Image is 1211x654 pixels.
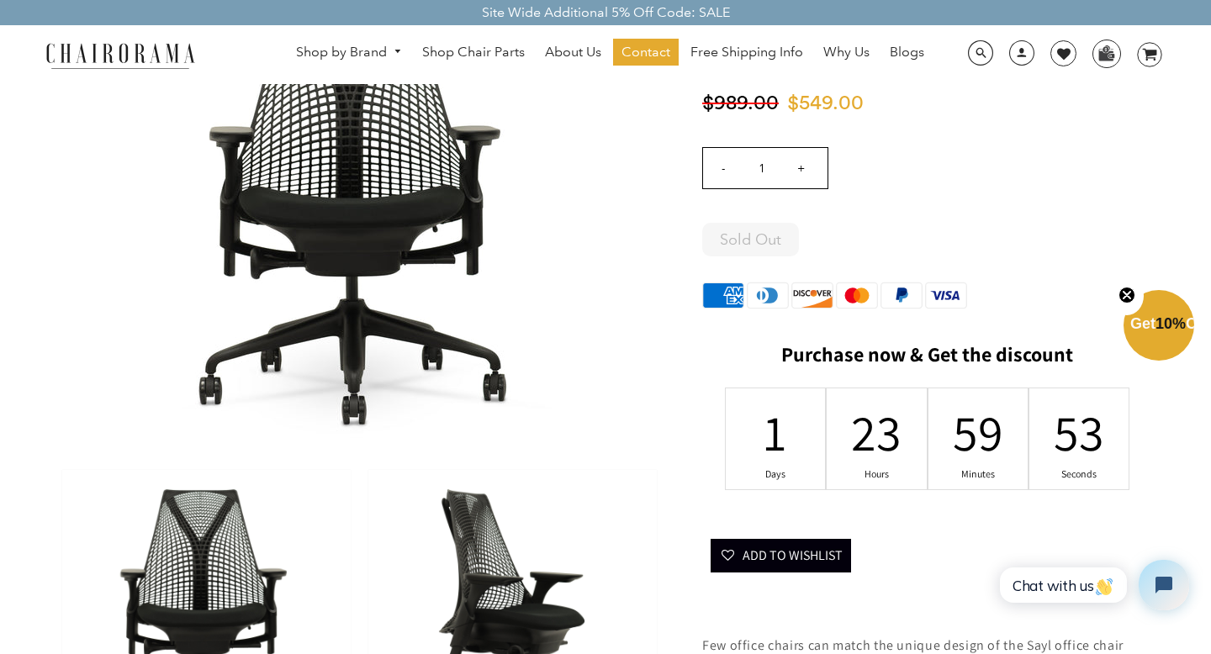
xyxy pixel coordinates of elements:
[1130,315,1208,332] span: Get Off
[764,399,786,465] div: 1
[890,44,924,61] span: Blogs
[743,546,843,564] span: Add To Wishlist
[1110,277,1144,315] button: Close teaser
[1093,40,1119,66] img: WhatsApp_Image_2024-07-12_at_16.23.01.webp
[881,39,933,66] a: Blogs
[288,40,410,66] a: Shop by Brand
[967,467,989,481] div: Minutes
[711,539,851,572] button: Add To Wishlist
[702,223,799,256] button: Sold Out
[36,40,204,70] img: chairorama
[780,148,821,188] input: +
[1155,315,1186,332] span: 10%
[967,399,989,465] div: 59
[764,467,786,481] div: Days
[621,44,670,61] span: Contact
[815,39,878,66] a: Why Us
[702,342,1152,375] h2: Purchase now & Get the discount
[1124,292,1194,362] div: Get10%OffClose teaser
[422,44,525,61] span: Shop Chair Parts
[276,39,944,70] nav: DesktopNavigation
[613,39,679,66] a: Contact
[1068,467,1090,481] div: Seconds
[108,196,612,214] a: Sayl chair (Renewed) | Black - chairorama
[702,93,779,113] span: $989.00
[981,546,1203,625] iframe: Tidio Chat
[690,44,803,61] span: Free Shipping Info
[682,39,812,66] a: Free Shipping Info
[823,44,870,61] span: Why Us
[787,93,864,113] span: $549.00
[866,467,888,481] div: Hours
[866,399,888,465] div: 23
[703,148,743,188] input: -
[537,39,610,66] a: About Us
[720,230,781,249] span: Sold Out
[1068,399,1090,465] div: 53
[414,39,533,66] a: Shop Chair Parts
[545,44,601,61] span: About Us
